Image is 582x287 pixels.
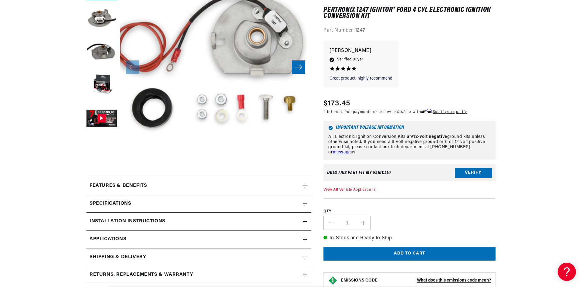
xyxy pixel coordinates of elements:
button: Slide left [126,60,139,74]
p: Great product, highly recommend [330,76,392,82]
summary: Returns, Replacements & Warranty [86,266,311,284]
summary: Shipping & Delivery [86,248,311,266]
summary: Specifications [86,195,311,213]
img: Emissions code [328,276,338,285]
strong: What does this emissions code mean? [417,278,491,283]
summary: Features & Benefits [86,177,311,195]
h6: Important Voltage Information [328,126,491,130]
span: Affirm [421,109,432,114]
button: Slide right [292,60,305,74]
p: In-Stock and Ready to Ship [323,234,496,242]
h2: Shipping & Delivery [90,253,146,261]
label: QTY [323,209,496,214]
a: See if you qualify - Learn more about Affirm Financing (opens in modal) [433,111,467,114]
span: $173.45 [323,98,350,109]
span: $16 [397,111,404,114]
strong: 12-volt negative [413,135,447,139]
a: message [333,150,351,155]
strong: 1247 [355,28,365,33]
div: Does This part fit My vehicle? [327,171,391,176]
h2: Specifications [90,200,131,208]
button: Add to cart [323,247,496,261]
button: Verify [455,168,492,178]
span: Applications [90,235,126,243]
a: View All Vehicle Applications [323,188,375,192]
a: Applications [86,231,311,248]
button: Load image 4 in gallery view [86,70,117,101]
span: Verified Buyer [337,56,363,63]
button: EMISSIONS CODEWhat does this emissions code mean? [341,278,491,283]
summary: Installation instructions [86,213,311,230]
h2: Returns, Replacements & Warranty [90,271,193,279]
p: 4 interest-free payments or as low as /mo with . [323,109,467,115]
h2: Installation instructions [90,217,165,225]
h2: Features & Benefits [90,182,147,190]
p: [PERSON_NAME] [330,47,392,55]
div: Part Number: [323,27,496,35]
p: All Electronic Ignition Conversion Kits are ground kits unless otherwise noted. If you need a 6-v... [328,135,491,155]
strong: EMISSIONS CODE [341,278,377,283]
h1: PerTronix 1247 Ignitor® Ford 4 cyl Electronic Ignition Conversion Kit [323,7,496,19]
button: Load image 3 in gallery view [86,37,117,67]
button: Load image 2 in gallery view [86,3,117,34]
